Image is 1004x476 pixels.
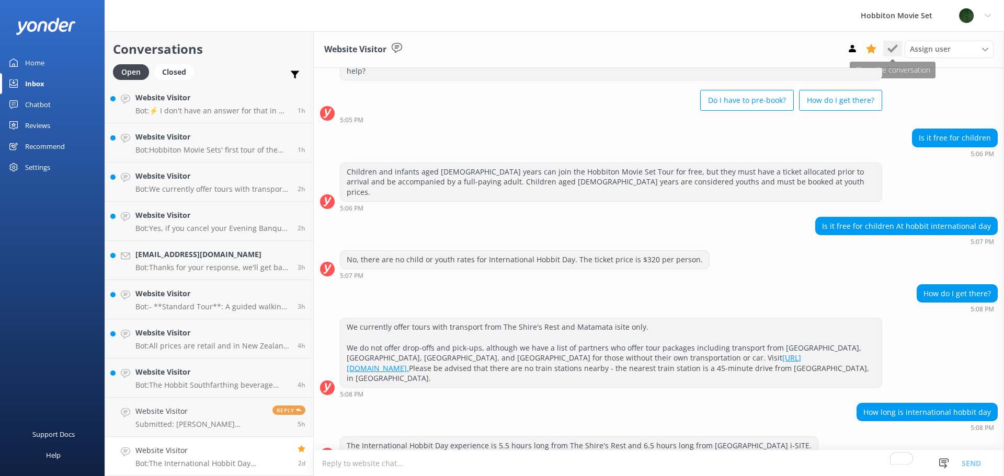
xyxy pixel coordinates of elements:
[910,43,951,55] span: Assign user
[105,280,313,319] a: Website VisitorBot:- **Standard Tour**: A guided walking tour of the Hobbiton Movie Set, includin...
[105,358,313,398] a: Website VisitorBot:The Hobbit Southfarthing beverage range, including the Frogmorton Ginger Beer,...
[16,18,76,35] img: yonder-white-logo.png
[971,425,994,431] strong: 5:08 PM
[340,163,882,201] div: Children and infants aged [DEMOGRAPHIC_DATA] years can join the Hobbiton Movie Set Tour for free,...
[135,131,290,143] h4: Website Visitor
[135,184,290,194] p: Bot: We currently offer tours with transport from The Shire's Rest and Matamata isite only. We do...
[815,238,998,245] div: Sep 03 2025 05:07pm (UTC +12:00) Pacific/Auckland
[272,405,305,415] span: Reply
[135,366,290,378] h4: Website Visitor
[25,115,50,136] div: Reviews
[799,90,882,111] button: How do I get there?
[298,420,305,428] span: Sep 06 2025 10:58am (UTC +12:00) Pacific/Auckland
[105,202,313,241] a: Website VisitorBot:Yes, if you cancel your Evening Banquet Tour more than 72 hours before the tou...
[340,116,882,123] div: Sep 03 2025 05:05pm (UTC +12:00) Pacific/Auckland
[25,94,51,115] div: Chatbot
[135,459,290,468] p: Bot: The International Hobbit Day experience is 5.5 hours long from The Shire's Rest and 6.5 hour...
[135,341,290,351] p: Bot: All prices are retail and in New Zealand Dollars (NZD) - GST inclusive.
[700,90,794,111] button: Do I have to pre-book?
[135,249,290,260] h4: [EMAIL_ADDRESS][DOMAIN_NAME]
[912,129,997,147] div: Is it free for children
[298,145,305,154] span: Sep 06 2025 02:58pm (UTC +12:00) Pacific/Auckland
[340,272,710,279] div: Sep 03 2025 05:07pm (UTC +12:00) Pacific/Auckland
[298,184,305,193] span: Sep 06 2025 02:01pm (UTC +12:00) Pacific/Auckland
[971,151,994,157] strong: 5:06 PM
[324,43,386,56] h3: Website Visitor
[105,123,313,162] a: Website VisitorBot:Hobbiton Movie Sets' first tour of the day usually departs around 9 am, with t...
[298,459,305,468] span: Sep 03 2025 05:08pm (UTC +12:00) Pacific/Auckland
[105,162,313,202] a: Website VisitorBot:We currently offer tours with transport from The Shire's Rest and Matamata isi...
[816,217,997,235] div: Is it free for children At hobbit international day
[857,424,998,431] div: Sep 03 2025 05:08pm (UTC +12:00) Pacific/Auckland
[25,73,44,94] div: Inbox
[135,420,265,429] p: Submitted: [PERSON_NAME] [PERSON_NAME][EMAIL_ADDRESS][DOMAIN_NAME] 62981698442 Hi I have a reserv...
[154,64,194,80] div: Closed
[917,285,997,303] div: How do I get there?
[105,437,313,476] a: Website VisitorBot:The International Hobbit Day experience is 5.5 hours long from The Shire's Res...
[25,157,50,178] div: Settings
[298,302,305,311] span: Sep 06 2025 12:34pm (UTC +12:00) Pacific/Auckland
[135,106,290,115] p: Bot: ⚡ I don't have an answer for that in my knowledge base. Please try and rephrase your questio...
[298,106,305,115] span: Sep 06 2025 03:07pm (UTC +12:00) Pacific/Auckland
[340,318,882,387] div: We currently offer tours with transport from The Shire's Rest and Matamata isite only. We do not ...
[340,437,818,455] div: The International Hobbit Day experience is 5.5 hours long from The Shire's Rest and 6.5 hours lon...
[298,341,305,350] span: Sep 06 2025 11:58am (UTC +12:00) Pacific/Auckland
[135,145,290,155] p: Bot: Hobbiton Movie Sets' first tour of the day usually departs around 9 am, with tours following...
[912,150,998,157] div: Sep 03 2025 05:06pm (UTC +12:00) Pacific/Auckland
[340,390,882,398] div: Sep 03 2025 05:08pm (UTC +12:00) Pacific/Auckland
[340,273,363,279] strong: 5:07 PM
[314,450,1004,476] textarea: To enrich screen reader interactions, please activate Accessibility in Grammarly extension settings
[905,41,994,57] div: Assign User
[298,224,305,233] span: Sep 06 2025 01:36pm (UTC +12:00) Pacific/Auckland
[46,445,61,466] div: Help
[105,84,313,123] a: Website VisitorBot:⚡ I don't have an answer for that in my knowledge base. Please try and rephras...
[135,445,290,456] h4: Website Visitor
[113,64,149,80] div: Open
[135,302,290,311] p: Bot: - **Standard Tour**: A guided walking tour of the Hobbiton Movie Set, including a visit to T...
[340,117,363,123] strong: 5:05 PM
[135,288,290,299] h4: Website Visitor
[135,405,265,417] h4: Website Visitor
[971,239,994,245] strong: 5:07 PM
[340,391,363,398] strong: 5:08 PM
[135,327,290,339] h4: Website Visitor
[347,353,801,373] a: [URL][DOMAIN_NAME].
[971,306,994,312] strong: 5:08 PM
[135,263,290,272] p: Bot: Thanks for your response, we'll get back to you as soon as we can during opening hours.
[135,92,290,103] h4: Website Visitor
[25,136,65,157] div: Recommend
[113,66,154,77] a: Open
[917,305,998,312] div: Sep 03 2025 05:08pm (UTC +12:00) Pacific/Auckland
[25,52,44,73] div: Home
[105,398,313,437] a: Website VisitorSubmitted: [PERSON_NAME] [PERSON_NAME][EMAIL_ADDRESS][DOMAIN_NAME] 62981698442 Hi ...
[135,224,290,233] p: Bot: Yes, if you cancel your Evening Banquet Tour more than 72 hours before the tour departure, y...
[298,380,305,389] span: Sep 06 2025 11:42am (UTC +12:00) Pacific/Auckland
[135,210,290,221] h4: Website Visitor
[105,319,313,358] a: Website VisitorBot:All prices are retail and in New Zealand Dollars (NZD) - GST inclusive.4h
[857,403,997,421] div: How long is international hobbit day
[135,380,290,390] p: Bot: The Hobbit Southfarthing beverage range, including the Frogmorton Ginger Beer, is only avail...
[32,424,75,445] div: Support Docs
[113,39,305,59] h2: Conversations
[298,263,305,272] span: Sep 06 2025 12:47pm (UTC +12:00) Pacific/Auckland
[154,66,199,77] a: Closed
[959,8,974,24] img: 34-1625720359.png
[340,205,363,212] strong: 5:06 PM
[135,170,290,182] h4: Website Visitor
[340,204,882,212] div: Sep 03 2025 05:06pm (UTC +12:00) Pacific/Auckland
[105,241,313,280] a: [EMAIL_ADDRESS][DOMAIN_NAME]Bot:Thanks for your response, we'll get back to you as soon as we can...
[340,251,709,269] div: No, there are no child or youth rates for International Hobbit Day. The ticket price is $320 per ...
